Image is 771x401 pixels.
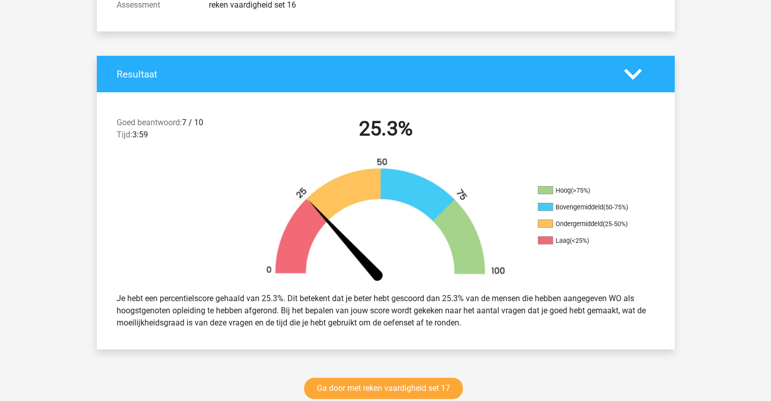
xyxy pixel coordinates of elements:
li: Hoog [538,186,639,195]
div: (<25%) [570,237,589,244]
span: Tijd: [117,130,132,139]
img: 25.15c012df9b23.png [249,157,523,284]
div: (50-75%) [603,203,628,211]
div: Je hebt een percentielscore gehaald van 25.3%. Dit betekent dat je beter hebt gescoord dan 25.3% ... [109,288,663,333]
div: (>75%) [571,187,590,194]
li: Bovengemiddeld [538,203,639,212]
a: Ga door met reken vaardigheid set 17 [304,378,463,399]
li: Laag [538,236,639,245]
div: (25-50%) [603,220,628,228]
li: Ondergemiddeld [538,220,639,229]
h2: 25.3% [255,117,517,141]
h4: Resultaat [117,68,609,80]
span: Goed beantwoord: [117,118,182,127]
div: 7 / 10 3:59 [109,117,247,145]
